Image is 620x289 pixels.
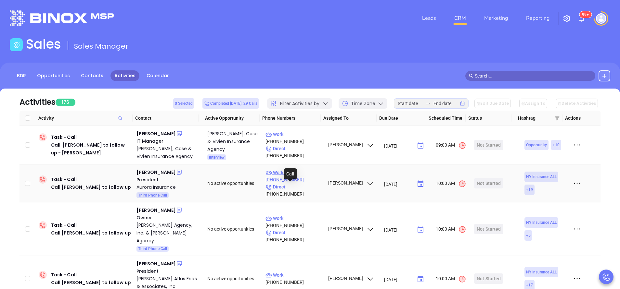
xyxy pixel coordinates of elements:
[265,229,322,243] p: [PHONE_NUMBER]
[578,15,586,22] img: iconNotification
[265,271,322,286] p: [PHONE_NUMBER]
[33,70,74,81] a: Opportunities
[556,99,598,108] button: Delete Activities
[414,177,427,190] button: Choose date, selected date is Sep 19, 2025
[136,214,198,221] div: Owner
[433,100,459,107] input: End date
[136,260,176,268] div: [PERSON_NAME]
[436,275,466,283] span: 10:00 AM
[475,72,592,79] input: Search…
[526,141,547,149] span: Opportunity
[265,183,322,198] p: [PHONE_NUMBER]
[175,100,193,107] span: 0 Selected
[414,273,427,286] button: Choose date, selected date is Sep 19, 2025
[327,180,374,186] span: [PERSON_NAME]
[136,206,176,214] div: [PERSON_NAME]
[265,170,285,175] span: Work :
[526,219,557,226] span: NY Insurance ALL
[138,245,167,252] span: Third Phone Call
[398,100,423,107] input: Start date
[136,168,176,176] div: [PERSON_NAME]
[133,111,199,126] th: Contact
[265,184,287,189] span: Direct :
[436,141,466,150] span: 09:00 AM
[280,100,319,107] span: Filter Activities by
[265,145,322,159] p: [PHONE_NUMBER]
[265,215,322,229] p: [PHONE_NUMBER]
[265,169,322,183] p: [PHONE_NUMBER]
[426,101,431,106] span: swap-right
[204,100,257,107] span: Completed [DATE]: 29 Calls
[469,74,473,78] span: search
[265,272,285,278] span: Work :
[51,229,131,237] div: Call [PERSON_NAME] to follow up
[207,180,260,187] div: No active opportunities
[74,41,128,51] span: Sales Manager
[51,133,131,157] div: Task - Call
[518,114,552,122] span: Hashtag
[51,279,131,286] div: Call [PERSON_NAME] to follow up
[136,130,176,138] div: [PERSON_NAME]
[596,13,606,24] img: user
[207,130,260,153] div: [PERSON_NAME], Case & Vivien Insurance Agency
[523,12,552,25] a: Reporting
[10,10,114,26] img: logo
[136,268,198,275] div: President
[136,138,198,145] div: IT Manager
[553,141,560,149] span: + 10
[265,132,285,137] span: Work :
[38,114,130,122] span: Activity
[284,168,297,179] div: Call
[321,111,377,126] th: Assigned To
[436,180,466,188] span: 10:00 AM
[136,183,198,191] a: Aurora Insurance
[207,225,260,233] div: No active opportunities
[77,70,107,81] a: Contacts
[519,99,547,108] button: Assign To
[56,99,75,106] span: 176
[51,271,131,286] div: Task - Call
[384,181,412,187] input: MM/DD/YYYY
[452,12,469,25] a: CRM
[136,221,198,245] a: [PERSON_NAME] Agency, Inc. & [PERSON_NAME] Agency
[477,178,501,188] div: Not Started
[562,111,593,126] th: Actions
[265,131,322,145] p: [PHONE_NUMBER]
[143,70,173,81] a: Calendar
[526,232,531,239] span: + 5
[51,221,131,237] div: Task - Call
[265,146,287,151] span: Direct :
[526,282,533,289] span: + 17
[26,36,61,52] h1: Sales
[474,99,511,108] button: Edit Due Date
[384,276,412,283] input: MM/DD/YYYY
[436,225,466,234] span: 10:00 AM
[136,176,198,183] div: President
[327,276,374,281] span: [PERSON_NAME]
[327,142,374,147] span: [PERSON_NAME]
[384,142,412,149] input: MM/DD/YYYY
[51,175,131,191] div: Task - Call
[51,183,131,191] div: Call [PERSON_NAME] to follow up
[13,70,30,81] a: BDR
[51,141,131,157] div: Call [PERSON_NAME] to follow up - [PERSON_NAME]
[351,100,375,107] span: Time Zone
[414,139,427,152] button: Choose date, selected date is Sep 19, 2025
[477,140,501,150] div: Not Started
[526,173,557,180] span: NY Insurance ALL
[526,186,533,193] span: + 19
[414,223,427,236] button: Choose date, selected date is Sep 19, 2025
[579,11,591,18] sup: 100
[136,145,198,160] a: [PERSON_NAME], Case & Vivien Insurance Agency
[466,111,511,126] th: Status
[209,154,225,161] span: Interview
[327,226,374,231] span: [PERSON_NAME]
[477,273,501,284] div: Not Started
[110,70,139,81] a: Activities
[138,192,167,199] span: Third Phone Call
[260,111,321,126] th: Phone Numbers
[384,226,412,233] input: MM/DD/YYYY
